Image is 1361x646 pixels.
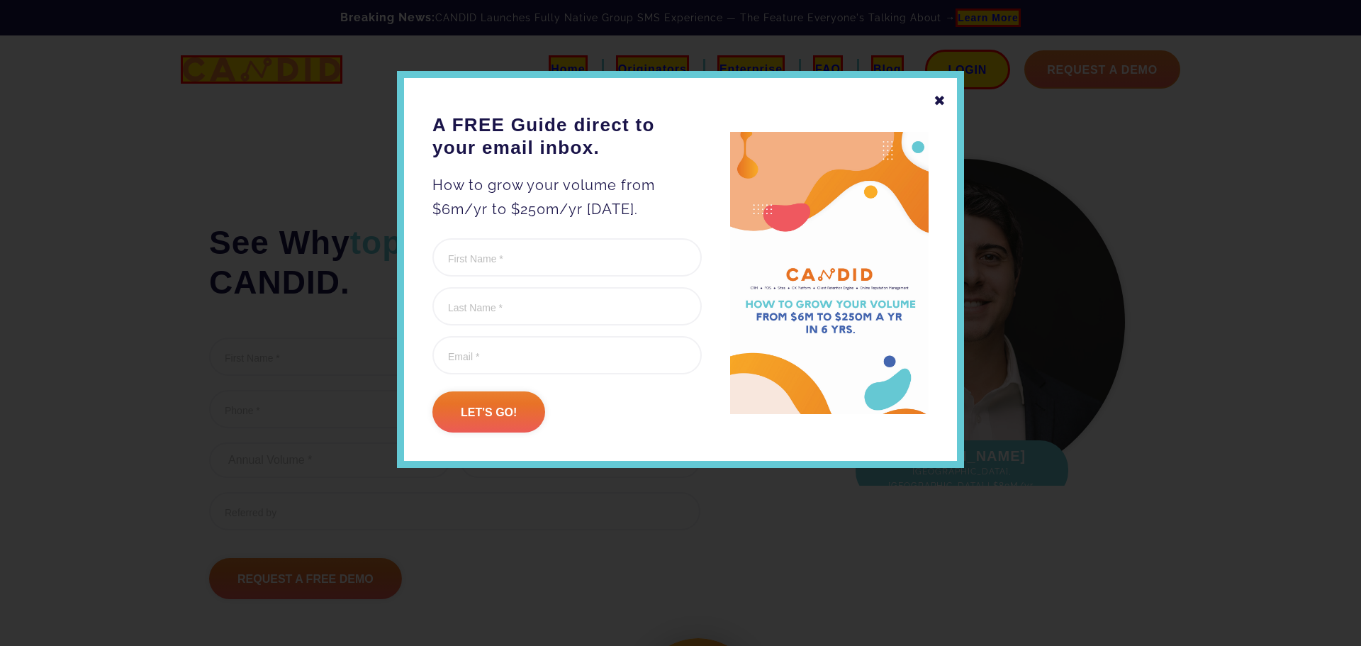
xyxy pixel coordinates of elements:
input: Email * [432,336,702,374]
h3: A FREE Guide direct to your email inbox. [432,113,702,159]
img: A FREE Guide direct to your email inbox. [730,132,929,415]
p: How to grow your volume from $6m/yr to $250m/yr [DATE]. [432,173,702,221]
div: ✖ [934,89,946,113]
input: Let's go! [432,391,545,433]
input: First Name * [432,238,702,277]
input: Last Name * [432,287,702,325]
